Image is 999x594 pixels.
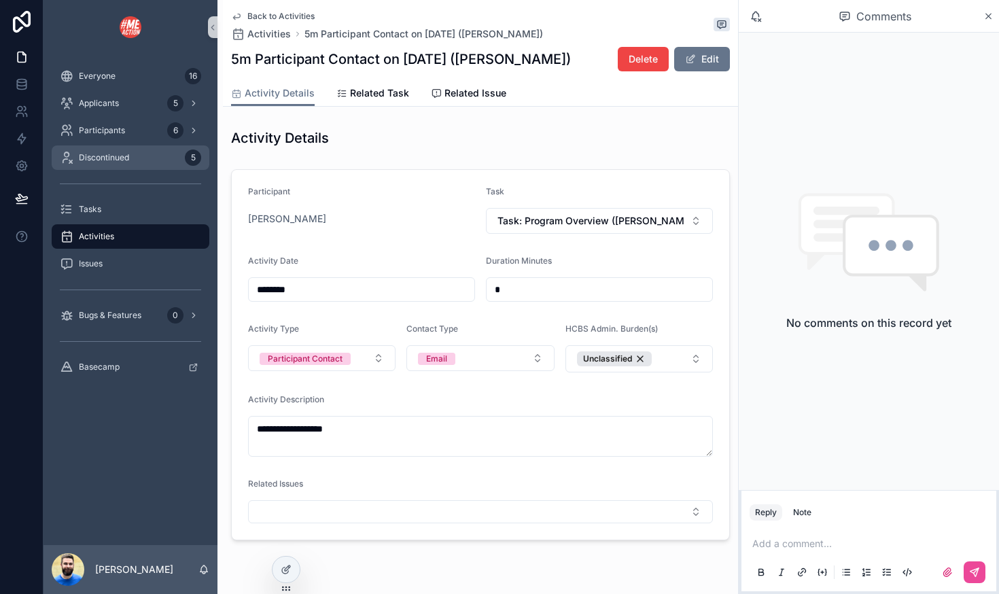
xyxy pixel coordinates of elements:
span: Related Issues [248,478,303,489]
span: Participants [79,125,125,136]
div: 0 [167,307,183,324]
span: Task [486,186,504,196]
h2: No comments on this record yet [786,315,951,331]
button: Select Button [406,345,554,371]
div: Participant Contact [268,353,343,365]
button: Select Button [565,345,713,372]
button: Edit [674,47,730,71]
a: Related Issue [431,81,506,108]
span: Activities [247,27,291,41]
span: HCBS Admin. Burden(s) [565,324,658,334]
span: Activity Details [245,86,315,100]
span: Tasks [79,204,101,215]
a: Participants6 [52,118,209,143]
a: Discontinued5 [52,145,209,170]
a: [PERSON_NAME] [248,212,326,226]
a: Back to Activities [231,11,315,22]
button: Delete [618,47,669,71]
span: Activities [79,231,114,242]
span: Activity Date [248,256,298,266]
a: Activity Details [231,81,315,107]
span: Applicants [79,98,119,109]
div: scrollable content [43,54,217,397]
div: 5 [185,150,201,166]
a: Applicants5 [52,91,209,116]
h1: Activity Details [231,128,329,147]
span: Back to Activities [247,11,315,22]
span: Delete [629,52,658,66]
div: 5 [167,95,183,111]
span: Task: Program Overview ([PERSON_NAME]) [497,214,685,228]
div: Note [793,507,811,518]
button: Select Button [248,345,396,371]
a: Tasks [52,197,209,222]
span: Unclassified [583,353,632,364]
div: 16 [185,68,201,84]
button: Note [788,504,817,521]
span: Basecamp [79,362,120,372]
img: App logo [120,16,141,38]
a: Bugs & Features0 [52,303,209,328]
button: Unselect PARTICIPANT_CONTACT [260,351,351,365]
a: Basecamp [52,355,209,379]
h1: 5m Participant Contact on [DATE] ([PERSON_NAME]) [231,50,571,69]
a: 5m Participant Contact on [DATE] ([PERSON_NAME]) [304,27,543,41]
span: Comments [856,8,911,24]
button: Unselect EMAIL [418,351,455,365]
span: Duration Minutes [486,256,552,266]
span: Activity Description [248,394,324,404]
span: Activity Type [248,324,299,334]
span: Discontinued [79,152,129,163]
a: Issues [52,251,209,276]
button: Select Button [248,500,713,523]
div: 6 [167,122,183,139]
div: Email [426,353,447,365]
button: Select Button [486,208,713,234]
a: Activities [52,224,209,249]
span: Contact Type [406,324,458,334]
span: Bugs & Features [79,310,141,321]
p: [PERSON_NAME] [95,563,173,576]
button: Unselect 15 [577,351,652,366]
a: Everyone16 [52,64,209,88]
span: Everyone [79,71,116,82]
span: Participant [248,186,290,196]
span: Related Task [350,86,409,100]
a: Related Task [336,81,409,108]
span: Issues [79,258,103,269]
button: Reply [750,504,782,521]
span: Related Issue [444,86,506,100]
a: Activities [231,27,291,41]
